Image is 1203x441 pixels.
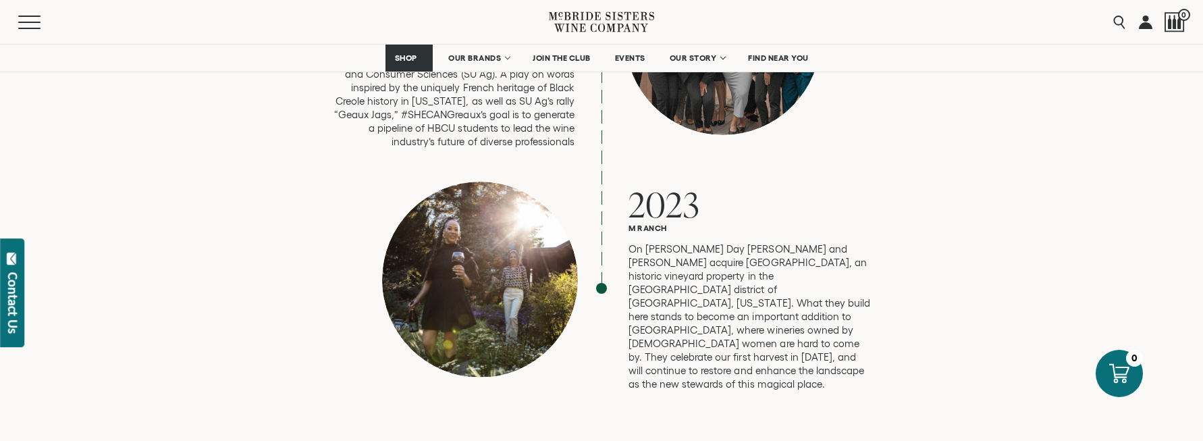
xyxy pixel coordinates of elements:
[18,16,67,29] button: Mobile Menu Trigger
[629,181,700,228] span: 2023
[1126,350,1143,367] div: 0
[6,272,20,334] div: Contact Us
[615,53,645,63] span: EVENTS
[439,45,517,72] a: OUR BRANDS
[739,45,818,72] a: FIND NEAR YOU
[1178,9,1190,21] span: 0
[524,45,599,72] a: JOIN THE CLUB
[748,53,809,63] span: FIND NEAR YOU
[448,53,501,63] span: OUR BRANDS
[629,242,872,391] p: On [PERSON_NAME] Day [PERSON_NAME] and [PERSON_NAME] acquire [GEOGRAPHIC_DATA], an historic viney...
[670,53,717,63] span: OUR STORY
[629,224,872,232] h6: M Ranch
[533,53,591,63] span: JOIN THE CLUB
[606,45,654,72] a: EVENTS
[385,45,433,72] a: SHOP
[394,53,417,63] span: SHOP
[661,45,733,72] a: OUR STORY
